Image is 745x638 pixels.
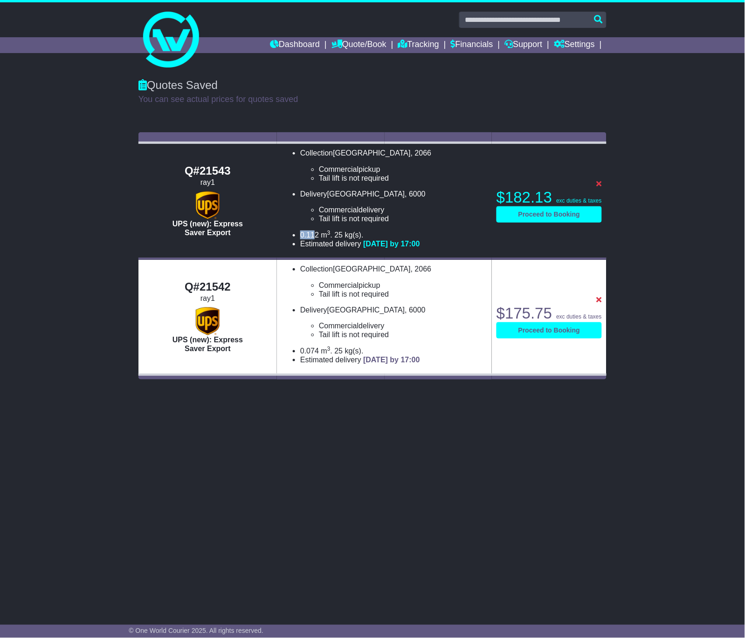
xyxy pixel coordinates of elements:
[327,346,331,352] sup: 3
[300,190,487,224] li: Delivery
[319,290,487,299] li: Tail lift is not required
[405,306,425,314] span: , 6000
[557,313,602,320] span: exc duties & taxes
[143,164,272,178] div: Q#21543
[138,95,607,105] p: You can see actual prices for quotes saved
[335,347,343,355] span: 25
[300,265,487,299] li: Collection
[270,37,320,53] a: Dashboard
[451,37,493,53] a: Financials
[327,306,405,314] span: [GEOGRAPHIC_DATA]
[321,347,332,355] span: m .
[554,37,595,53] a: Settings
[319,281,487,290] li: pickup
[300,231,319,239] span: 0.112
[196,307,219,335] img: UPS (new): Express Saver Export
[398,37,439,53] a: Tracking
[327,230,331,236] sup: 3
[335,231,343,239] span: 25
[129,627,263,635] span: © One World Courier 2025. All rights reserved.
[333,265,411,273] span: [GEOGRAPHIC_DATA]
[319,174,487,183] li: Tail lift is not required
[300,347,319,355] span: 0.074
[363,240,420,248] span: [DATE] by 17:00
[300,305,487,339] li: Delivery
[411,149,431,157] span: , 2066
[319,322,359,330] span: Commercial
[321,231,332,239] span: m .
[319,165,359,173] span: Commercial
[319,205,487,214] li: delivery
[319,321,487,330] li: delivery
[345,347,364,355] span: kg(s).
[505,37,543,53] a: Support
[327,190,405,198] span: [GEOGRAPHIC_DATA]
[143,294,272,303] div: ray1
[172,220,243,237] span: UPS (new): Express Saver Export
[363,356,420,364] span: [DATE] by 17:00
[345,231,364,239] span: kg(s).
[333,149,411,157] span: [GEOGRAPHIC_DATA]
[497,322,602,339] a: Proceed to Booking
[497,206,602,223] a: Proceed to Booking
[557,197,602,204] span: exc duties & taxes
[319,281,359,289] span: Commercial
[143,280,272,294] div: Q#21542
[319,165,487,174] li: pickup
[411,265,431,273] span: , 2066
[319,330,487,339] li: Tail lift is not required
[497,189,552,206] span: $
[300,149,487,183] li: Collection
[300,355,487,364] li: Estimated delivery
[319,206,359,214] span: Commercial
[138,79,607,92] div: Quotes Saved
[331,37,386,53] a: Quote/Book
[143,178,272,187] div: ray1
[319,214,487,223] li: Tail lift is not required
[405,190,425,198] span: , 6000
[505,305,552,322] span: 175.75
[172,336,243,353] span: UPS (new): Express Saver Export
[497,305,552,322] span: $
[196,191,219,219] img: UPS (new): Express Saver Export
[505,189,552,206] span: 182.13
[300,239,487,248] li: Estimated delivery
